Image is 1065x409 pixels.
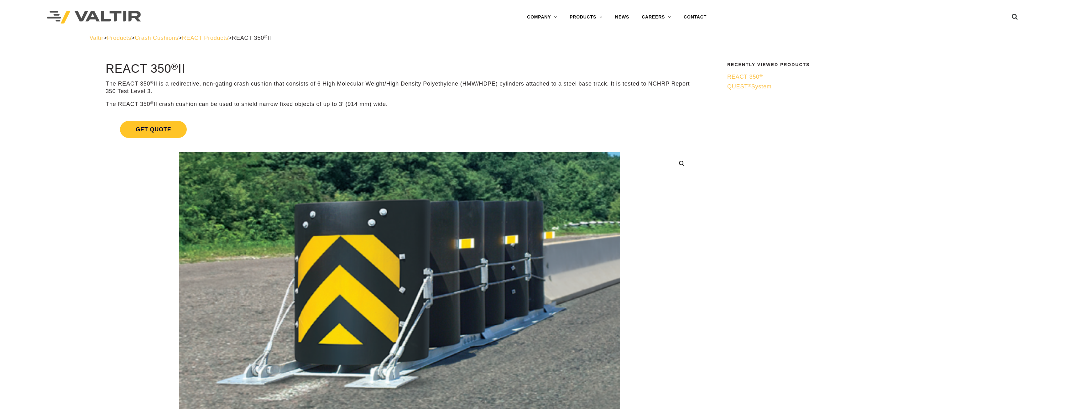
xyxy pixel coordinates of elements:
div: > > > > [90,34,976,42]
sup: ® [150,80,154,85]
h2: Recently Viewed Products [727,62,972,67]
a: CAREERS [635,11,677,24]
p: The REACT 350 II is a redirective, non-gating crash cushion that consists of 6 High Molecular Wei... [106,80,693,95]
sup: ® [150,101,154,105]
span: REACT 350 [727,74,763,80]
h1: REACT 350 II [106,62,693,76]
sup: ® [264,34,268,39]
a: PRODUCTS [563,11,609,24]
span: QUEST System [727,83,772,90]
a: Crash Cushions [135,35,178,41]
a: QUEST®System [727,83,972,90]
span: Get Quote [120,121,187,138]
a: REACT Products [182,35,228,41]
sup: ® [171,61,178,71]
sup: ® [748,83,751,88]
a: NEWS [609,11,635,24]
img: Valtir [47,11,141,24]
a: Products [107,35,131,41]
a: Valtir [90,35,103,41]
a: Get Quote [106,113,693,145]
a: CONTACT [677,11,713,24]
a: REACT 350® [727,73,972,81]
a: COMPANY [521,11,563,24]
span: REACT 350 II [232,35,271,41]
sup: ® [760,73,763,78]
p: The REACT 350 II crash cushion can be used to shield narrow fixed objects of up to 3′ (914 mm) wide. [106,101,693,108]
